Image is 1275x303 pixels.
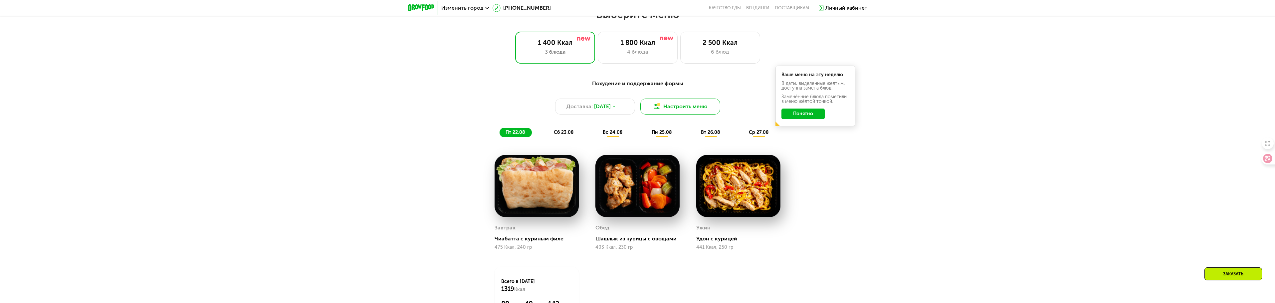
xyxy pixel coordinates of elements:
div: 3 блюда [522,48,588,56]
span: пт 22.08 [506,130,525,135]
span: пн 25.08 [652,130,672,135]
div: 475 Ккал, 240 гр [495,245,579,250]
div: Ужин [696,223,711,233]
div: 4 блюда [605,48,671,56]
span: вт 26.08 [701,130,720,135]
div: Шашлык из курицы с овощами [595,235,685,242]
div: Ваше меню на эту неделю [781,73,849,77]
span: Доставка: [566,103,593,111]
div: Похудение и поддержание формы [441,80,835,88]
button: Понятно [781,109,825,119]
a: Качество еды [709,5,741,11]
div: 6 блюд [687,48,753,56]
div: В даты, выделенные желтым, доступна замена блюд. [781,81,849,91]
span: 1319 [501,285,514,293]
button: Настроить меню [640,99,720,115]
span: [DATE] [594,103,611,111]
div: Всего в [DATE] [501,278,572,293]
div: Личный кабинет [825,4,867,12]
div: Удон с курицей [696,235,786,242]
div: Заменённые блюда пометили в меню жёлтой точкой. [781,95,849,104]
div: Обед [595,223,609,233]
a: Вендинги [746,5,769,11]
div: 1 800 Ккал [605,39,671,47]
span: Ккал [514,287,525,292]
a: [PHONE_NUMBER] [493,4,551,12]
div: 1 400 Ккал [522,39,588,47]
div: Заказать [1204,267,1262,280]
div: Чиабатта с куриным филе [495,235,584,242]
div: 403 Ккал, 230 гр [595,245,680,250]
span: ср 27.08 [749,130,769,135]
div: 441 Ккал, 250 гр [696,245,780,250]
div: 2 500 Ккал [687,39,753,47]
span: Изменить город [441,5,484,11]
div: Завтрак [495,223,516,233]
span: сб 23.08 [554,130,574,135]
div: поставщикам [775,5,809,11]
span: вс 24.08 [603,130,623,135]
